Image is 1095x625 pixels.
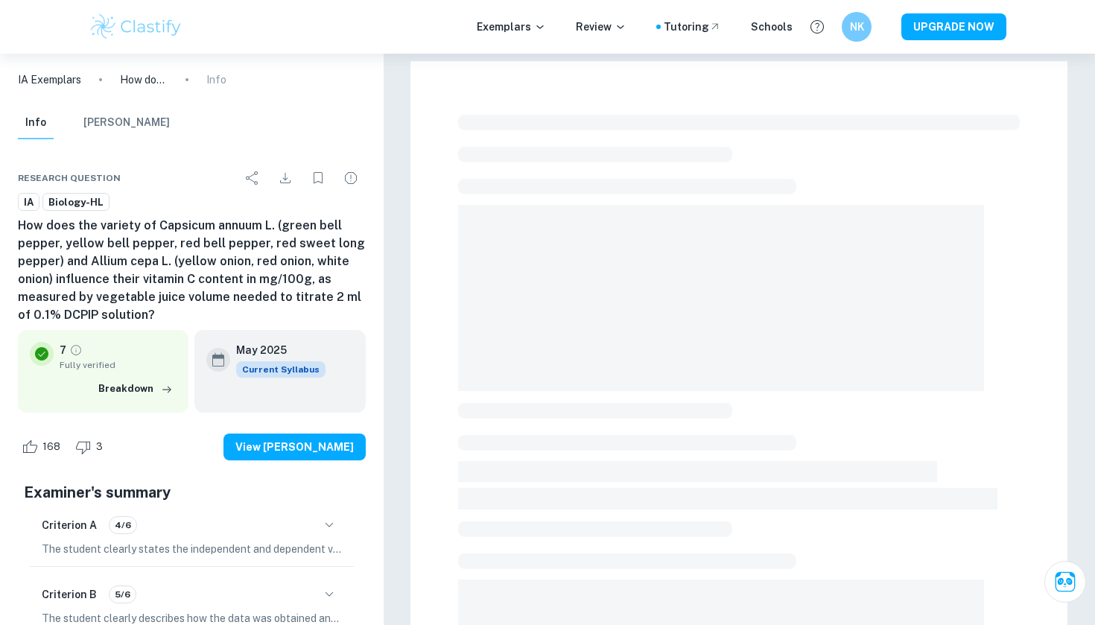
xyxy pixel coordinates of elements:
[336,163,366,193] div: Report issue
[223,434,366,460] button: View [PERSON_NAME]
[60,342,66,358] p: 7
[303,163,333,193] div: Bookmark
[88,440,111,454] span: 3
[18,107,54,139] button: Info
[18,217,366,324] h6: How does the variety of Capsicum annuum L. (green bell pepper, yellow bell pepper, red bell peppe...
[43,195,109,210] span: Biology-HL
[1044,561,1086,603] button: Ask Clai
[236,361,326,378] div: This exemplar is based on the current syllabus. Feel free to refer to it for inspiration/ideas wh...
[72,435,111,459] div: Dislike
[19,195,39,210] span: IA
[110,588,136,601] span: 5/6
[69,343,83,357] a: Grade fully verified
[664,19,721,35] a: Tutoring
[804,14,830,39] button: Help and Feedback
[18,171,121,185] span: Research question
[24,481,360,504] h5: Examiner's summary
[901,13,1006,40] button: UPGRADE NOW
[842,12,872,42] button: NK
[270,163,300,193] div: Download
[18,72,81,88] a: IA Exemplars
[18,193,39,212] a: IA
[89,12,183,42] img: Clastify logo
[576,19,626,35] p: Review
[42,193,110,212] a: Biology-HL
[206,72,226,88] p: Info
[120,72,168,88] p: How does the variety of Capsicum annuum L. (green bell pepper, yellow bell pepper, red bell peppe...
[238,163,267,193] div: Share
[110,518,136,532] span: 4/6
[95,378,177,400] button: Breakdown
[236,342,314,358] h6: May 2025
[42,541,342,557] p: The student clearly states the independent and dependent variables in the research question, spec...
[42,517,97,533] h6: Criterion A
[477,19,546,35] p: Exemplars
[60,358,177,372] span: Fully verified
[34,440,69,454] span: 168
[83,107,170,139] button: [PERSON_NAME]
[751,19,793,35] a: Schools
[848,19,866,35] h6: NK
[236,361,326,378] span: Current Syllabus
[42,586,97,603] h6: Criterion B
[18,435,69,459] div: Like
